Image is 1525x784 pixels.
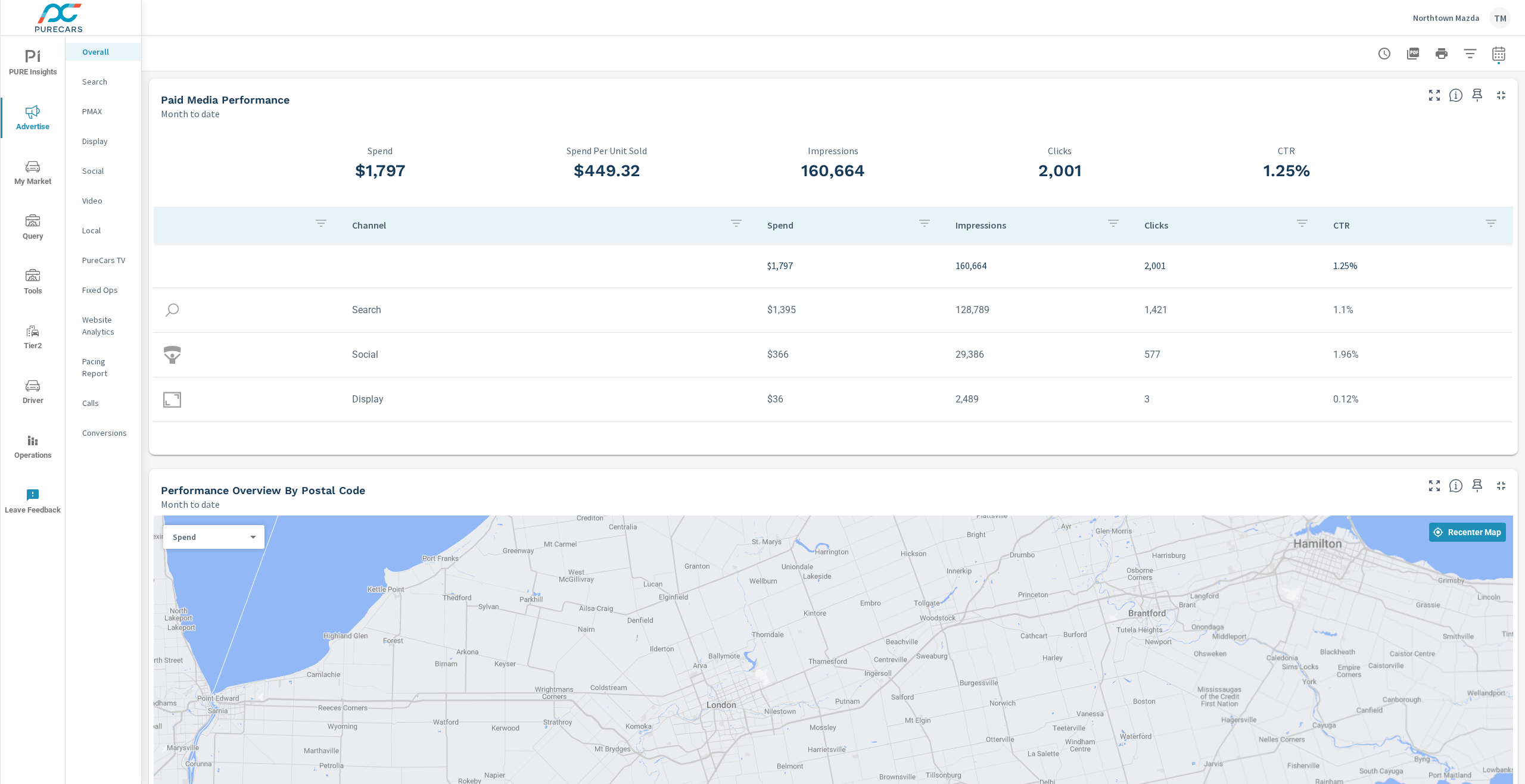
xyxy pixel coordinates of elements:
[947,161,1173,181] h3: 2,001
[1324,384,1512,414] td: 0.12%
[720,161,947,181] h3: 160,664
[1144,258,1314,273] p: 2,001
[82,314,132,338] p: Website Analytics
[1449,479,1463,493] span: Understand performance data by postal code. Individual postal codes can be selected and expanded ...
[66,281,141,299] div: Fixed Ops
[352,219,720,231] p: Channel
[767,258,937,273] p: $1,797
[720,145,947,156] p: Impressions
[1425,476,1444,495] button: Make Fullscreen
[173,532,245,542] p: Spend
[161,484,365,496] h5: Performance Overview By Postal Code
[1324,295,1512,325] td: 1.1%
[1492,476,1511,495] button: Minimize Widget
[1,36,65,529] div: nav menu
[4,160,61,189] span: My Market
[956,219,1097,231] p: Impressions
[82,165,132,177] p: Social
[1468,476,1487,495] span: Save this to your personalized report
[66,251,141,269] div: PureCars TV
[82,76,132,88] p: Search
[267,145,493,156] p: Spend
[163,346,181,364] img: icon-social.svg
[1135,339,1324,370] td: 577
[343,339,758,370] td: Social
[66,424,141,442] div: Conversions
[4,105,61,134] span: Advertise
[4,269,61,298] span: Tools
[82,195,132,207] p: Video
[66,132,141,150] div: Display
[163,391,181,408] img: icon-display.svg
[343,384,758,414] td: Display
[66,102,141,120] div: PMAX
[1401,42,1425,65] button: "Export Report to PDF"
[1333,219,1474,231] p: CTR
[82,46,132,58] p: Overall
[494,145,720,156] p: Spend Per Unit Sold
[163,301,181,319] img: icon-search.svg
[946,295,1135,325] td: 128,789
[66,43,141,61] div: Overall
[66,162,141,180] div: Social
[4,324,61,353] span: Tier2
[4,488,61,517] span: Leave Feedback
[1144,219,1286,231] p: Clicks
[82,135,132,147] p: Display
[1468,86,1487,105] span: Save this to your personalized report
[494,161,720,181] h3: $449.32
[947,145,1173,156] p: Clicks
[4,50,61,79] span: PURE Insights
[1174,161,1400,181] h3: 1.25%
[4,214,61,243] span: Query
[82,397,132,409] p: Calls
[66,311,141,341] div: Website Analytics
[956,258,1125,273] p: 160,664
[82,284,132,296] p: Fixed Ops
[161,107,220,121] p: Month to date
[66,73,141,90] div: Search
[1487,42,1511,65] button: Select Date Range
[1174,145,1400,156] p: CTR
[1434,527,1501,538] span: Recenter Map
[4,433,61,463] span: Operations
[1324,339,1512,370] td: 1.96%
[66,352,141,382] div: Pacing Report
[161,497,220,511] p: Month to date
[946,339,1135,370] td: 29,386
[82,355,132,379] p: Pacing Report
[82,254,132,266] p: PureCars TV
[82,105,132,117] p: PMAX
[758,339,947,370] td: $366
[267,161,493,181] h3: $1,797
[66,192,141,210] div: Video
[82,427,132,439] p: Conversions
[82,224,132,236] p: Local
[758,384,947,414] td: $36
[767,219,908,231] p: Spend
[161,93,290,106] h5: Paid Media Performance
[343,295,758,325] td: Search
[1430,42,1454,65] button: Print Report
[4,379,61,408] span: Driver
[1492,86,1511,105] button: Minimize Widget
[1489,7,1511,29] div: TM
[758,295,947,325] td: $1,395
[1429,523,1506,542] button: Recenter Map
[66,221,141,239] div: Local
[1135,384,1324,414] td: 3
[66,394,141,412] div: Calls
[1413,13,1480,23] p: Northtown Mazda
[1333,258,1503,273] p: 1.25%
[946,384,1135,414] td: 2,489
[163,532,255,543] div: Spend
[1135,295,1324,325] td: 1,421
